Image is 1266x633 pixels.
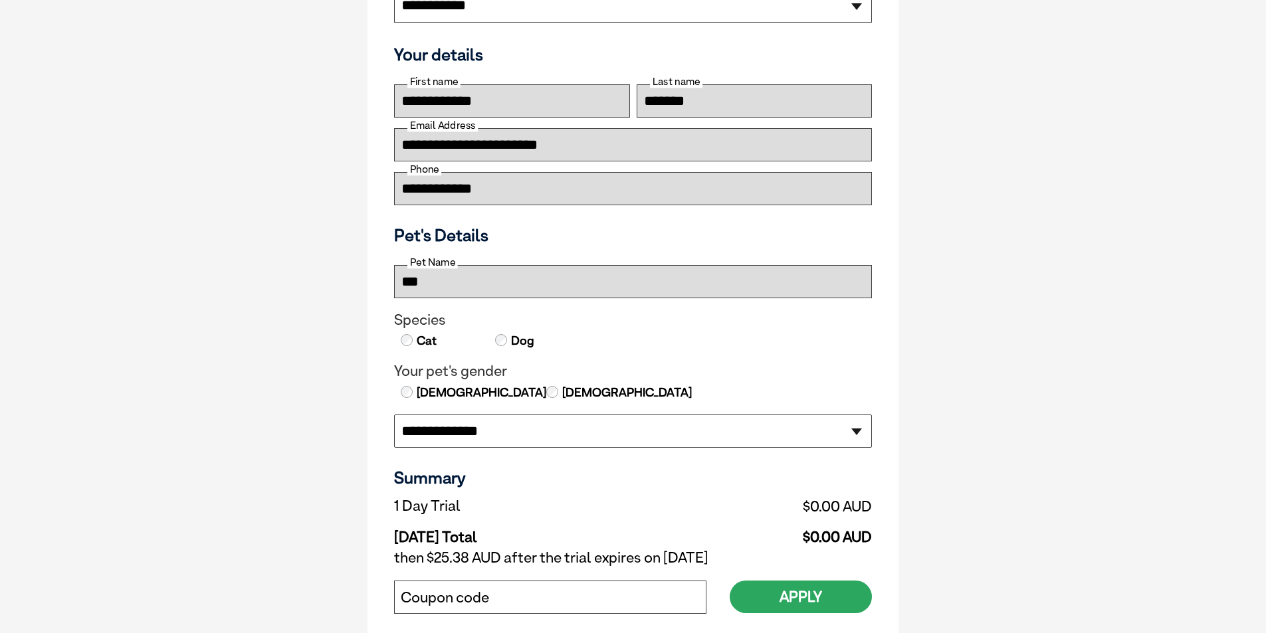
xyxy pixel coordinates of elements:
[394,468,872,488] h3: Summary
[394,363,872,380] legend: Your pet's gender
[654,494,872,518] td: $0.00 AUD
[394,494,654,518] td: 1 Day Trial
[394,546,872,570] td: then $25.38 AUD after the trial expires on [DATE]
[389,225,877,245] h3: Pet's Details
[401,589,489,606] label: Coupon code
[394,45,872,64] h3: Your details
[407,120,478,132] label: Email Address
[650,76,702,88] label: Last name
[394,518,654,546] td: [DATE] Total
[407,76,461,88] label: First name
[654,518,872,546] td: $0.00 AUD
[394,312,872,329] legend: Species
[730,581,872,613] button: Apply
[407,163,441,175] label: Phone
